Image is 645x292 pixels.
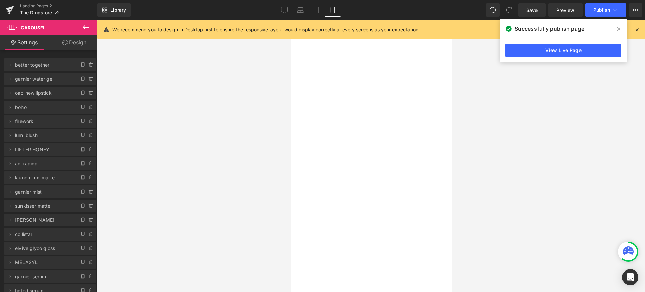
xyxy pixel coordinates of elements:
span: boho [15,101,72,114]
a: Design [50,35,99,50]
span: garnier water gel [15,73,72,85]
span: LIFTER HONEY [15,143,72,156]
span: Successfully publish page [515,25,584,33]
span: collistar [15,228,72,241]
span: lumi blush [15,129,72,142]
span: garnier serum [15,270,72,283]
p: We recommend you to design in Desktop first to ensure the responsive layout would display correct... [112,26,420,33]
button: Publish [585,3,626,17]
button: Redo [502,3,516,17]
span: elvive glyco gloss [15,242,72,255]
div: Open Intercom Messenger [622,269,638,285]
a: Mobile [325,3,341,17]
a: Tablet [308,3,325,17]
a: Landing Pages [20,3,97,9]
a: Laptop [292,3,308,17]
span: Carousel [21,25,45,30]
a: Desktop [276,3,292,17]
span: The Drugstore [20,10,52,15]
button: Undo [486,3,500,17]
span: launch lumi matte [15,171,72,184]
span: sunkisser matte [15,200,72,212]
a: Preview [548,3,583,17]
span: better together [15,58,72,71]
a: New Library [97,3,131,17]
span: anti aging [15,157,72,170]
span: [PERSON_NAME] [15,214,72,226]
span: Preview [556,7,574,14]
span: Library [110,7,126,13]
span: firework [15,115,72,128]
span: garnier mist [15,185,72,198]
span: Publish [593,7,610,13]
span: MELASYL [15,256,72,269]
span: oap new lipstick [15,87,72,99]
span: Save [526,7,537,14]
a: View Live Page [505,44,621,57]
button: More [629,3,642,17]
